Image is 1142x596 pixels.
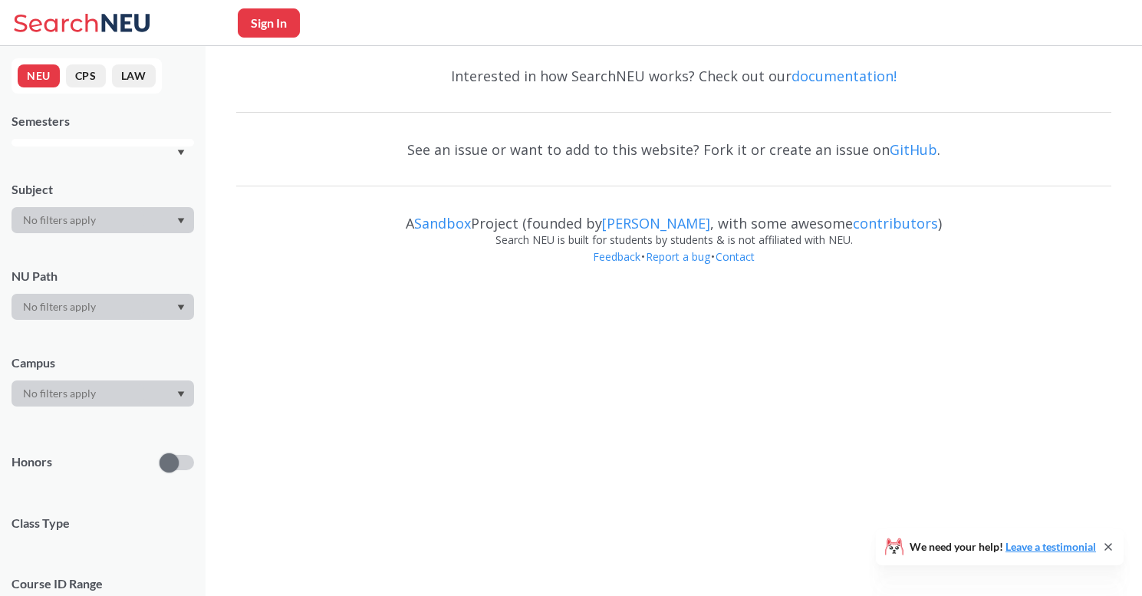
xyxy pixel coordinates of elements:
[238,8,300,38] button: Sign In
[853,214,938,232] a: contributors
[236,201,1111,232] div: A Project (founded by , with some awesome )
[18,64,60,87] button: NEU
[910,542,1096,552] span: We need your help!
[12,113,194,130] div: Semesters
[177,218,185,224] svg: Dropdown arrow
[1005,540,1096,553] a: Leave a testimonial
[177,391,185,397] svg: Dropdown arrow
[66,64,106,87] button: CPS
[12,181,194,198] div: Subject
[12,515,194,532] span: Class Type
[592,249,641,264] a: Feedback
[12,207,194,233] div: Dropdown arrow
[715,249,755,264] a: Contact
[236,232,1111,249] div: Search NEU is built for students by students & is not affiliated with NEU.
[236,54,1111,98] div: Interested in how SearchNEU works? Check out our
[602,214,710,232] a: [PERSON_NAME]
[645,249,711,264] a: Report a bug
[414,214,471,232] a: Sandbox
[12,575,194,593] p: Course ID Range
[12,354,194,371] div: Campus
[890,140,937,159] a: GitHub
[12,294,194,320] div: Dropdown arrow
[177,305,185,311] svg: Dropdown arrow
[792,67,897,85] a: documentation!
[12,453,52,471] p: Honors
[12,268,194,285] div: NU Path
[112,64,156,87] button: LAW
[177,150,185,156] svg: Dropdown arrow
[236,249,1111,288] div: • •
[236,127,1111,172] div: See an issue or want to add to this website? Fork it or create an issue on .
[12,380,194,407] div: Dropdown arrow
